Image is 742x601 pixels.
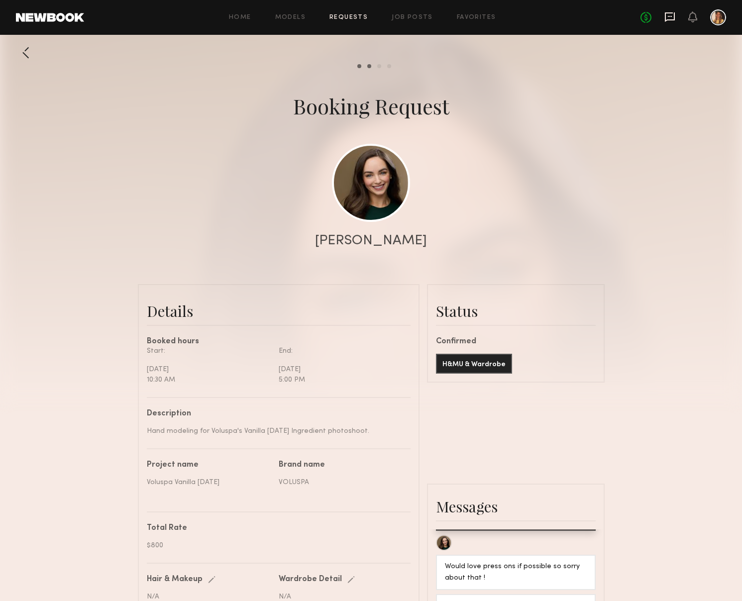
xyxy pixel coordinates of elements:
[279,477,403,488] div: VOLUSPA
[392,14,433,21] a: Job Posts
[147,301,411,321] div: Details
[147,410,403,418] div: Description
[147,426,403,436] div: Hand modeling for Voluspa's Vanilla [DATE] Ingredient photoshoot.
[279,346,403,356] div: End:
[229,14,251,21] a: Home
[279,375,403,385] div: 5:00 PM
[147,540,403,551] div: $800
[445,561,587,584] div: Would love press ons if possible so sorry about that !
[147,477,271,488] div: Voluspa Vanilla [DATE]
[279,461,403,469] div: Brand name
[147,338,411,346] div: Booked hours
[436,338,596,346] div: Confirmed
[147,576,203,584] div: Hair & Makeup
[329,14,368,21] a: Requests
[436,497,596,516] div: Messages
[275,14,306,21] a: Models
[279,576,342,584] div: Wardrobe Detail
[436,354,512,374] button: H&MU & Wardrobe
[315,234,427,248] div: [PERSON_NAME]
[147,375,271,385] div: 10:30 AM
[436,301,596,321] div: Status
[147,524,403,532] div: Total Rate
[293,92,449,120] div: Booking Request
[457,14,496,21] a: Favorites
[147,346,271,356] div: Start:
[279,364,403,375] div: [DATE]
[147,461,271,469] div: Project name
[147,364,271,375] div: [DATE]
